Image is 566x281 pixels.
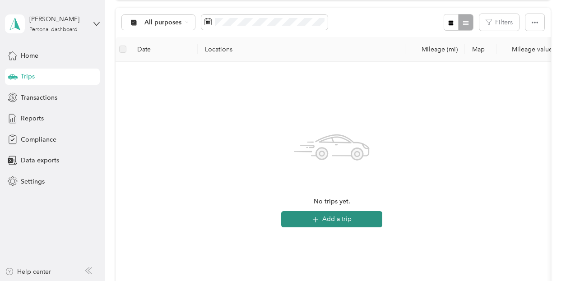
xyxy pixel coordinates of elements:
[21,156,59,165] span: Data exports
[281,211,382,227] button: Add a trip
[144,19,182,26] span: All purposes
[21,51,38,60] span: Home
[29,14,86,24] div: [PERSON_NAME]
[21,93,57,102] span: Transactions
[496,37,560,62] th: Mileage value
[130,37,198,62] th: Date
[5,267,51,276] button: Help center
[29,27,78,32] div: Personal dashboard
[21,177,45,186] span: Settings
[405,37,465,62] th: Mileage (mi)
[21,72,35,81] span: Trips
[465,37,496,62] th: Map
[198,37,405,62] th: Locations
[479,14,519,31] button: Filters
[21,135,56,144] span: Compliance
[21,114,44,123] span: Reports
[314,197,350,207] span: No trips yet.
[515,230,566,281] iframe: Everlance-gr Chat Button Frame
